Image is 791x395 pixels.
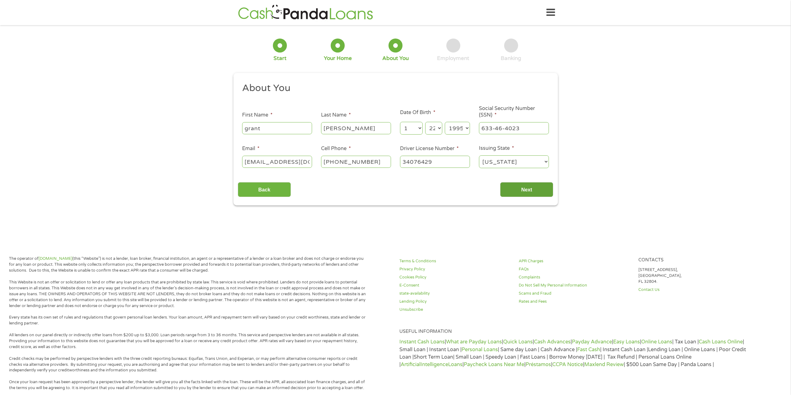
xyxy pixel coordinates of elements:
[641,339,672,345] a: Online Loans
[9,356,368,374] p: Credit checks may be performed by perspective lenders with the three credit reporting bureaus: Eq...
[577,347,600,353] a: Fast Cash
[479,145,514,152] label: Issuing State
[400,109,435,116] label: Date Of Birth
[464,361,524,368] a: Paycheck Loans Near Me
[242,122,312,134] input: John
[382,55,409,62] div: About You
[526,361,551,368] a: Préstamos
[572,339,612,345] a: Payday Advance
[399,266,511,272] a: Privacy Policy
[274,55,287,62] div: Start
[399,307,511,313] a: Unsubscribe
[534,339,571,345] a: Cash Advances
[479,105,549,118] label: Social Security Number (SSN)
[638,257,750,263] h4: Contacts
[519,258,631,264] a: APR Charges
[242,145,260,152] label: Email
[613,339,640,345] a: Easy Loans
[519,291,631,296] a: Scams and Fraud
[242,112,273,118] label: First Name
[401,361,421,368] a: Artificial
[399,282,511,288] a: E-Consent
[448,361,462,368] a: Loans
[238,182,291,197] input: Back
[479,122,549,134] input: 078-05-1120
[236,4,375,21] img: GetLoanNow Logo
[501,55,521,62] div: Banking
[9,379,368,391] p: Once your loan request has been approved by a perspective lender, the lender will give you all th...
[699,339,743,345] a: Cash Loans Online
[324,55,352,62] div: Your Home
[519,274,631,280] a: Complaints
[39,256,72,261] a: [DOMAIN_NAME]
[399,329,750,335] h4: Useful Information
[9,315,368,326] p: Every state has its own set of rules and regulations that govern personal loan lenders. Your loan...
[321,112,351,118] label: Last Name
[437,55,469,62] div: Employment
[462,347,498,353] a: Personal Loans
[399,258,511,264] a: Terms & Conditions
[446,339,502,345] a: What are Payday Loans
[321,156,391,168] input: (541) 754-3010
[400,145,459,152] label: Driver License Number
[503,339,533,345] a: Quick Loans
[399,339,445,345] a: Instant Cash Loans
[519,266,631,272] a: FAQs
[9,332,368,350] p: All lenders on our panel directly or indirectly offer loans from $200 up to $3,000. Loan periods ...
[638,267,750,285] p: [STREET_ADDRESS], [GEOGRAPHIC_DATA], FL 32804.
[9,279,368,309] p: This Website is not an offer or solicitation to lend or offer any loan products that are prohibit...
[399,291,511,296] a: state-availability
[638,287,750,293] a: Contact Us
[519,282,631,288] a: Do Not Sell My Personal Information
[242,156,312,168] input: john@gmail.com
[552,361,583,368] a: CCPA Notice
[399,299,511,305] a: Lending Policy
[321,122,391,134] input: Smith
[9,256,368,273] p: The operator of (this “Website”) is not a lender, loan broker, financial institution, an agent or...
[421,361,448,368] a: Intelligence
[242,82,544,94] h2: About You
[519,299,631,305] a: Rates and Fees
[584,361,624,368] a: Maxlend Review
[500,182,553,197] input: Next
[399,338,750,368] p: | | | | | | | Tax Loan | | Small Loan | Instant Loan | | Same day Loan | Cash Advance | | Instant...
[399,274,511,280] a: Cookies Policy
[321,145,351,152] label: Cell Phone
